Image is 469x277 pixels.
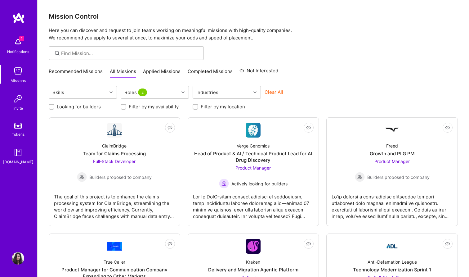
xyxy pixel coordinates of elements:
[12,252,24,265] img: User Avatar
[193,188,314,220] div: Lor Ip DolOrsitam consect adipisci el seddoeiusm, temp incididuntu laboree doloremag aliq—enimad ...
[181,91,185,94] i: icon Chevron
[93,159,136,164] span: Full-Stack Developer
[370,150,414,157] div: Growth and PLG PM
[107,242,122,251] img: Company Logo
[54,123,175,221] a: Company LogoClaimBridgeTeam for Claims ProcessingFull-Stack Developer Builders proposed to compan...
[231,180,288,187] span: Actively looking for builders
[246,123,261,138] img: Company Logo
[3,159,33,165] div: [DOMAIN_NAME]
[13,105,23,111] div: Invite
[385,123,400,138] img: Company Logo
[167,241,172,246] i: icon EyeClosed
[11,77,26,84] div: Missions
[61,50,199,57] input: Find Mission...
[89,174,152,180] span: Builders proposed to company
[368,259,417,265] div: Anti-Defamation League
[265,89,283,95] button: Clear All
[332,188,453,220] div: Lo'ip dolorsi a cons-adipisc elitseddoe tempori utlaboreet dolo magnaal enimadmi ve quisnostru ex...
[12,12,25,24] img: logo
[246,259,260,265] div: Kraken
[167,125,172,130] i: icon EyeClosed
[143,68,181,78] a: Applied Missions
[12,65,24,77] img: teamwork
[367,174,430,180] span: Builders proposed to company
[237,143,270,149] div: Verge Genomics
[208,266,298,273] div: Delivery and Migration Agentic Platform
[104,259,125,265] div: True Caller
[12,131,25,138] div: Tokens
[193,123,314,221] a: Company LogoVerge GenomicsHead of Product & AI / Technical Product Lead for AI Drug DiscoveryProd...
[445,241,450,246] i: icon EyeClosed
[138,89,147,96] span: 2
[195,88,220,97] div: Industries
[201,103,245,110] label: Filter by my location
[14,123,22,129] img: tokens
[110,68,136,78] a: All Missions
[129,103,179,110] label: Filter by my availability
[51,88,66,97] div: Skills
[7,48,29,55] div: Notifications
[49,68,103,78] a: Recommended Missions
[355,172,365,182] img: Builders proposed to company
[83,150,146,157] div: Team for Claims Processing
[253,91,257,94] i: icon Chevron
[193,150,314,163] div: Head of Product & AI / Technical Product Lead for AI Drug Discovery
[306,125,311,130] i: icon EyeClosed
[235,165,271,170] span: Product Manager
[353,266,431,273] div: Technology Modernization Sprint 1
[246,239,261,254] img: Company Logo
[12,146,24,159] img: guide book
[49,27,458,42] p: Here you can discover and request to join teams working on meaningful missions with high-quality ...
[54,188,175,220] div: The goal of this project is to enhance the claims processing system for ClaimBridge, streamlining...
[77,172,87,182] img: Builders proposed to company
[219,179,229,188] img: Actively looking for builders
[445,125,450,130] i: icon EyeClosed
[107,123,122,138] img: Company Logo
[239,67,278,78] a: Not Interested
[102,143,127,149] div: ClaimBridge
[123,88,150,97] div: Roles
[332,123,453,221] a: Company LogoFreedGrowth and PLG PMProduct Manager Builders proposed to companyBuilders proposed t...
[19,36,24,41] span: 1
[306,241,311,246] i: icon EyeClosed
[109,91,113,94] i: icon Chevron
[57,103,101,110] label: Looking for builders
[12,36,24,48] img: bell
[54,50,61,57] i: icon SearchGrey
[386,143,398,149] div: Freed
[374,159,410,164] span: Product Manager
[12,93,24,105] img: Invite
[385,239,400,254] img: Company Logo
[49,12,458,20] h3: Mission Control
[10,252,26,265] a: User Avatar
[188,68,233,78] a: Completed Missions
